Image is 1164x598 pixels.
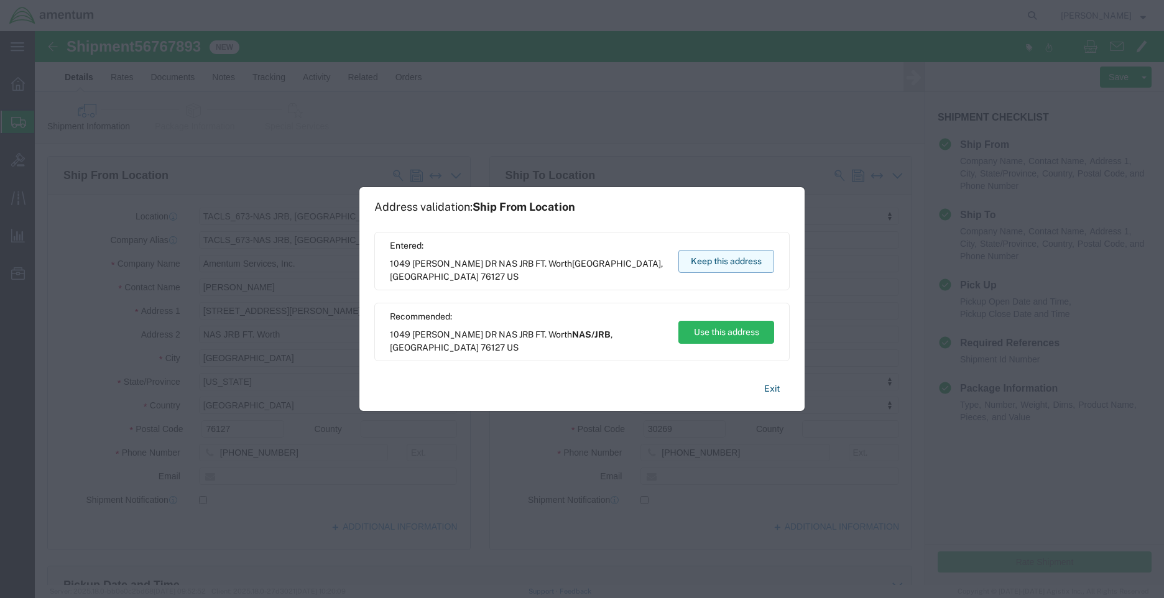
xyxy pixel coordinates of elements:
[481,343,505,352] span: 76127
[754,378,790,400] button: Exit
[473,200,575,213] span: Ship From Location
[678,321,774,344] button: Use this address
[374,200,575,214] h1: Address validation:
[678,250,774,273] button: Keep this address
[390,328,667,354] span: 1049 [PERSON_NAME] DR NAS JRB FT. Worth ,
[507,343,519,352] span: US
[572,259,661,269] span: [GEOGRAPHIC_DATA]
[572,329,611,339] span: NAS/JRB
[390,239,667,252] span: Entered:
[390,343,479,352] span: [GEOGRAPHIC_DATA]
[507,272,519,282] span: US
[481,272,505,282] span: 76127
[390,310,667,323] span: Recommended:
[390,272,479,282] span: [GEOGRAPHIC_DATA]
[390,257,667,283] span: 1049 [PERSON_NAME] DR NAS JRB FT. Worth ,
